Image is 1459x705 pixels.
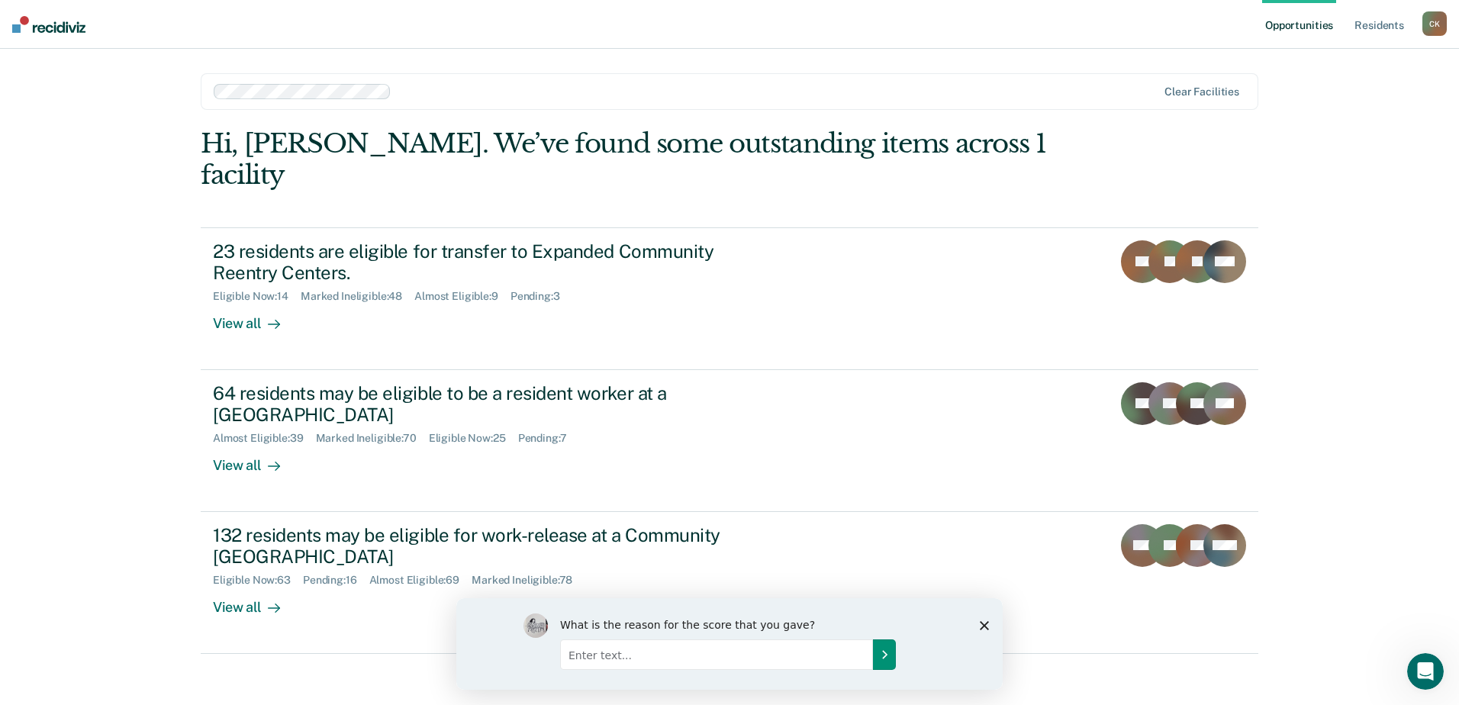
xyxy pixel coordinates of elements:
a: 64 residents may be eligible to be a resident worker at a [GEOGRAPHIC_DATA]Almost Eligible:39Mark... [201,370,1258,512]
div: Eligible Now : 25 [429,432,518,445]
div: Pending : 7 [518,432,579,445]
div: View all [213,445,298,475]
div: View all [213,587,298,616]
div: 64 residents may be eligible to be a resident worker at a [GEOGRAPHIC_DATA] [213,382,749,427]
iframe: Survey by Kim from Recidiviz [456,598,1003,690]
div: Almost Eligible : 69 [369,574,472,587]
div: Almost Eligible : 39 [213,432,316,445]
div: Pending : 16 [303,574,369,587]
a: 23 residents are eligible for transfer to Expanded Community Reentry Centers.Eligible Now:14Marke... [201,227,1258,370]
div: Almost Eligible : 9 [414,290,510,303]
div: Marked Ineligible : 78 [472,574,585,587]
div: Eligible Now : 63 [213,574,303,587]
a: 132 residents may be eligible for work-release at a Community [GEOGRAPHIC_DATA]Eligible Now:63Pen... [201,512,1258,654]
img: Recidiviz [12,16,85,33]
div: 23 residents are eligible for transfer to Expanded Community Reentry Centers. [213,240,749,285]
div: C K [1422,11,1447,36]
button: CK [1422,11,1447,36]
div: 132 residents may be eligible for work-release at a Community [GEOGRAPHIC_DATA] [213,524,749,568]
div: Eligible Now : 14 [213,290,301,303]
div: Clear facilities [1164,85,1239,98]
div: Marked Ineligible : 70 [316,432,429,445]
div: Marked Ineligible : 48 [301,290,414,303]
iframe: Intercom live chat [1407,653,1444,690]
div: Hi, [PERSON_NAME]. We’ve found some outstanding items across 1 facility [201,128,1047,191]
div: Pending : 3 [510,290,572,303]
div: View all [213,303,298,333]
